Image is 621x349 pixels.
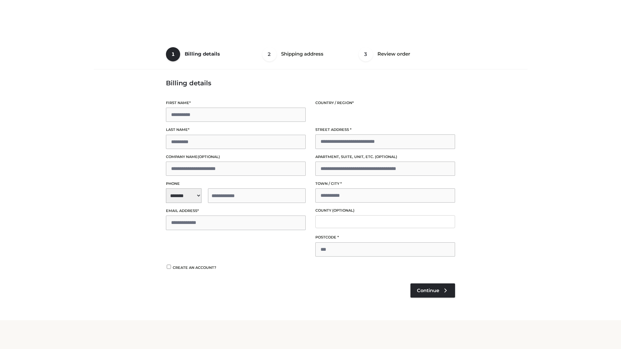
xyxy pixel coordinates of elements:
[166,154,306,160] label: Company name
[315,234,455,240] label: Postcode
[166,208,306,214] label: Email address
[332,208,354,213] span: (optional)
[315,127,455,133] label: Street address
[410,283,455,298] a: Continue
[417,288,439,293] span: Continue
[173,265,216,270] span: Create an account?
[166,100,306,106] label: First name
[166,265,172,269] input: Create an account?
[315,100,455,106] label: Country / Region
[166,127,306,133] label: Last name
[198,154,220,159] span: (optional)
[375,154,397,159] span: (optional)
[315,181,455,187] label: Town / City
[315,207,455,214] label: County
[166,181,306,187] label: Phone
[315,154,455,160] label: Apartment, suite, unit, etc.
[166,79,455,87] h3: Billing details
